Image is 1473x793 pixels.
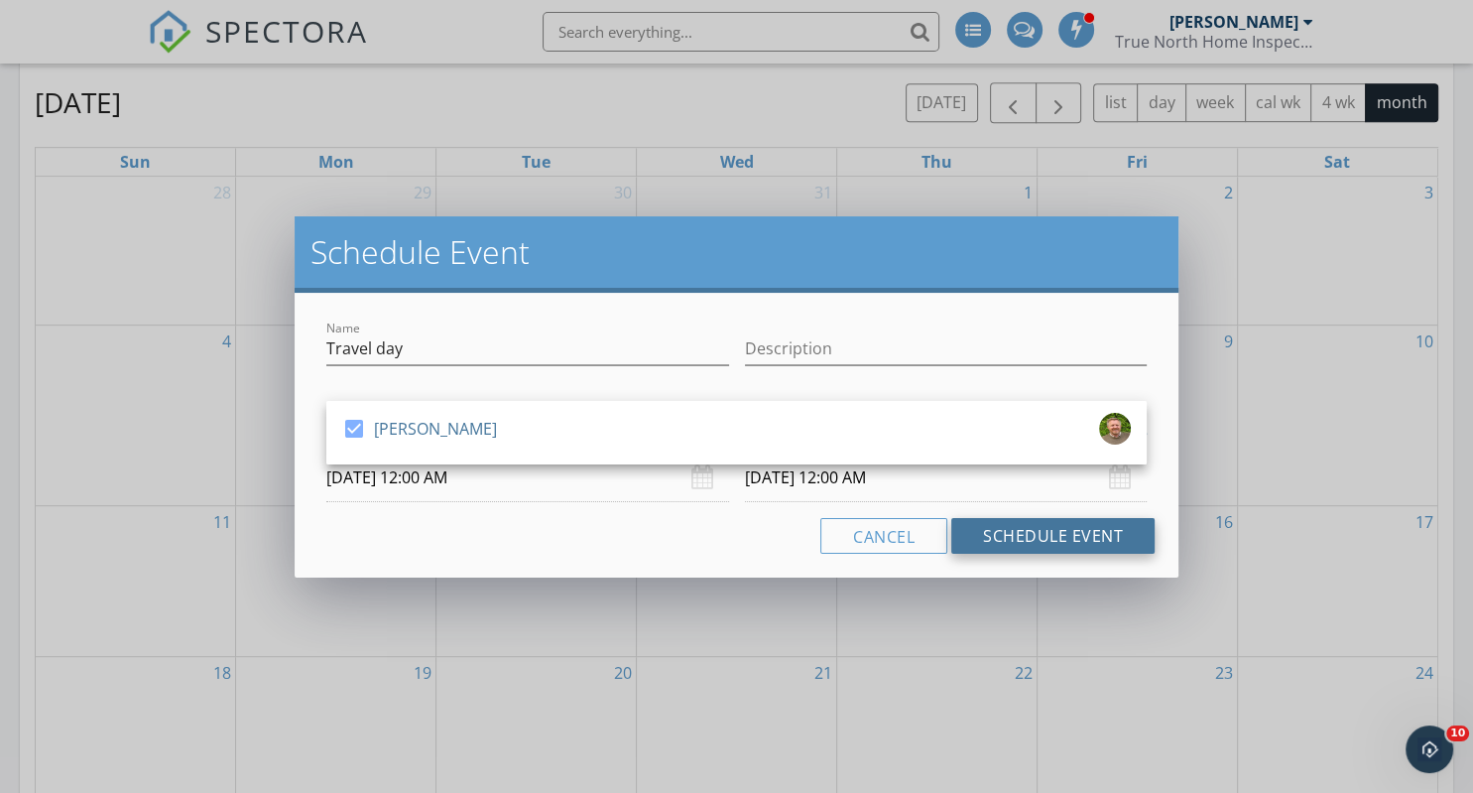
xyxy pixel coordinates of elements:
[326,454,729,502] input: Select date
[820,518,947,554] button: Cancel
[1406,726,1453,773] iframe: Intercom live chat
[1099,413,1131,445] img: abu_june_4_09.png
[374,413,497,445] div: [PERSON_NAME]
[1446,726,1469,741] span: 10
[951,518,1155,554] button: Schedule Event
[310,232,1163,272] h2: Schedule Event
[745,454,1148,502] input: Select date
